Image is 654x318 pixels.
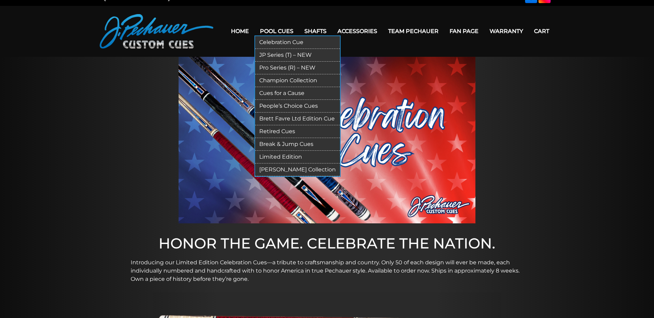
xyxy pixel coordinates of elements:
[100,14,213,49] img: Pechauer Custom Cues
[255,125,340,138] a: Retired Cues
[255,100,340,113] a: People’s Choice Cues
[255,151,340,163] a: Limited Edition
[383,22,444,40] a: Team Pechauer
[255,138,340,151] a: Break & Jump Cues
[299,22,332,40] a: Shafts
[529,22,555,40] a: Cart
[255,87,340,100] a: Cues for a Cause
[444,22,484,40] a: Fan Page
[484,22,529,40] a: Warranty
[255,49,340,62] a: JP Series (T) – NEW
[255,113,340,125] a: Brett Favre Ltd Edition Cue
[225,22,254,40] a: Home
[332,22,383,40] a: Accessories
[254,22,299,40] a: Pool Cues
[131,258,524,283] p: Introducing our Limited Edition Celebration Cues—a tribute to craftsmanship and country. Only 50 ...
[255,62,340,74] a: Pro Series (R) – NEW
[255,163,340,176] a: [PERSON_NAME] Collection
[255,74,340,87] a: Champion Collection
[255,36,340,49] a: Celebration Cue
